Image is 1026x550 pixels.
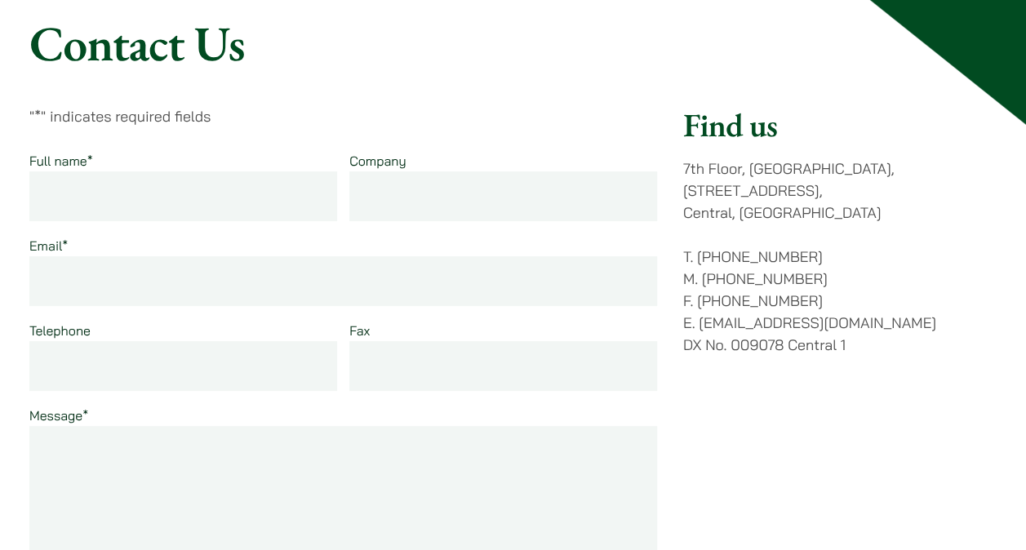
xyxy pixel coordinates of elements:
label: Message [29,407,88,424]
p: " " indicates required fields [29,105,657,127]
h1: Contact Us [29,14,997,73]
label: Telephone [29,322,91,339]
label: Full name [29,153,93,169]
label: Company [349,153,406,169]
label: Fax [349,322,370,339]
label: Email [29,237,68,254]
p: T. [PHONE_NUMBER] M. [PHONE_NUMBER] F. [PHONE_NUMBER] E. [EMAIL_ADDRESS][DOMAIN_NAME] DX No. 0090... [683,246,997,356]
h2: Find us [683,105,997,144]
p: 7th Floor, [GEOGRAPHIC_DATA], [STREET_ADDRESS], Central, [GEOGRAPHIC_DATA] [683,157,997,224]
